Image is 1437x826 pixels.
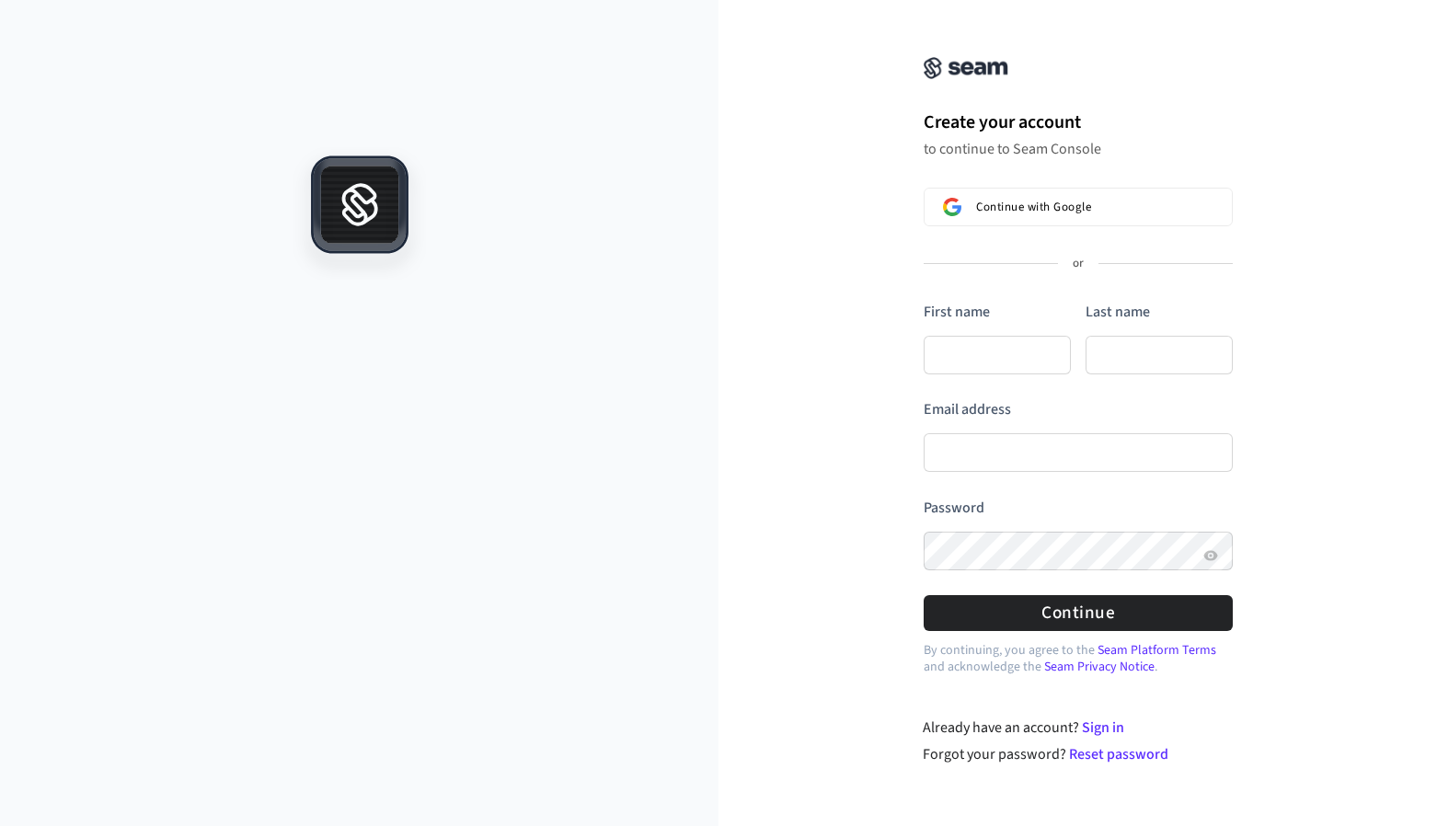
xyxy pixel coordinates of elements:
a: Seam Platform Terms [1098,641,1216,660]
button: Sign in with GoogleContinue with Google [924,188,1233,226]
a: Reset password [1069,744,1168,764]
label: Password [924,498,984,518]
button: Show password [1200,545,1222,567]
p: to continue to Seam Console [924,140,1233,158]
div: Already have an account? [923,717,1233,739]
img: Seam Console [924,57,1008,79]
a: Seam Privacy Notice [1044,658,1155,676]
p: or [1073,256,1084,272]
a: Sign in [1082,717,1124,738]
div: Forgot your password? [923,743,1233,765]
p: By continuing, you agree to the and acknowledge the . [924,642,1233,675]
img: Sign in with Google [943,198,961,216]
span: Continue with Google [976,200,1091,214]
h1: Create your account [924,109,1233,136]
button: Continue [924,595,1233,631]
label: Email address [924,399,1011,419]
label: Last name [1086,302,1150,322]
label: First name [924,302,990,322]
